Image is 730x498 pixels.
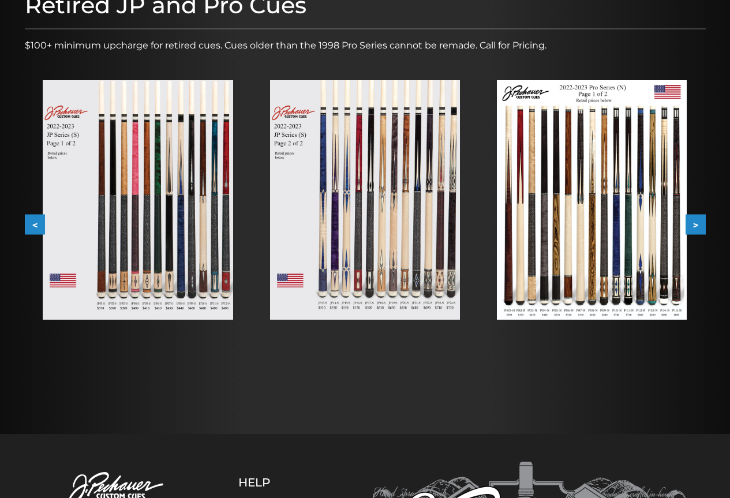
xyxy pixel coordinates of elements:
[25,215,45,235] button: <
[686,215,706,235] button: >
[238,475,328,489] h5: Help
[25,215,706,235] div: Carousel Navigation
[25,39,706,53] p: $100+ minimum upcharge for retired cues. Cues older than the 1998 Pro Series cannot be remade. Ca...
